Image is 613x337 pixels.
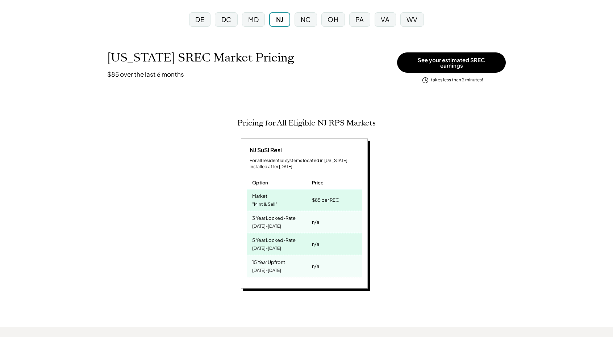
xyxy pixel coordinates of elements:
[406,15,418,24] div: WV
[252,200,277,209] div: "Mint & Sell"
[252,222,281,231] div: [DATE]-[DATE]
[431,77,483,83] div: takes less than 2 minutes!
[221,15,232,24] div: DC
[312,239,319,249] div: n/a
[252,213,296,221] div: 3 Year Locked-Rate
[397,52,506,73] button: See your estimated SREC earnings
[252,266,281,276] div: [DATE]-[DATE]
[248,15,259,24] div: MD
[247,146,282,154] div: NJ SuSI Resi
[312,217,319,227] div: n/a
[328,15,338,24] div: OH
[276,15,284,24] div: NJ
[237,118,376,128] h2: Pricing for All Eligible NJ RPS Markets
[312,261,319,271] div: n/a
[252,244,281,253] div: [DATE]-[DATE]
[355,15,364,24] div: PA
[107,70,184,78] h3: $85 over the last 6 months
[252,257,285,265] div: 15 Year Upfront
[252,235,296,243] div: 5 Year Locked-Rate
[301,15,311,24] div: NC
[312,179,324,186] div: Price
[252,191,267,199] div: Market
[381,15,389,24] div: VA
[250,158,362,170] div: For all residential systems located in [US_STATE] installed after [DATE].
[252,179,268,186] div: Option
[312,195,339,205] div: $85 per REC
[107,51,294,65] h1: [US_STATE] SREC Market Pricing
[195,15,204,24] div: DE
